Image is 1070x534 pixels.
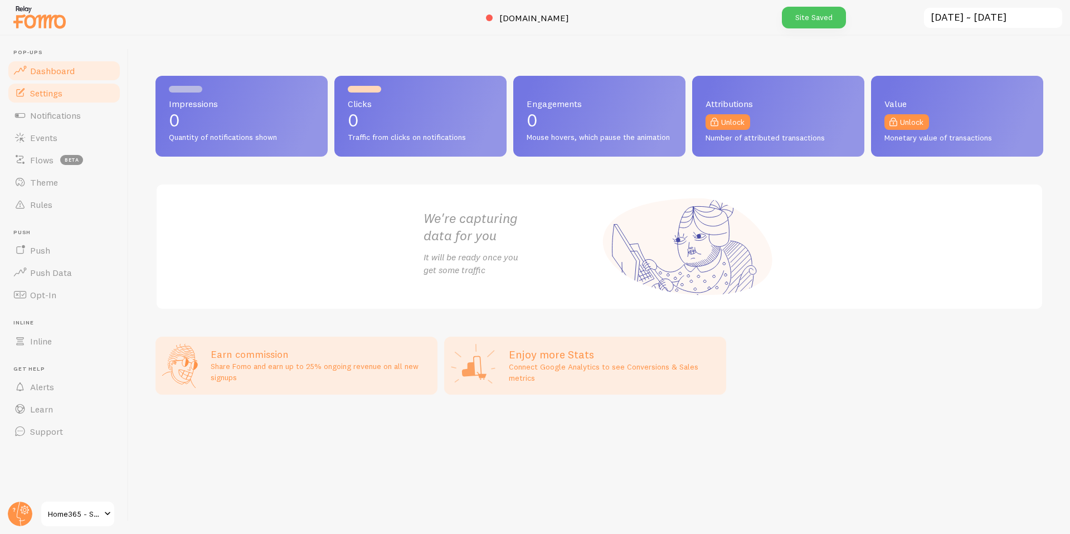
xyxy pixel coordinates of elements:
span: Clicks [348,99,493,108]
span: Get Help [13,366,121,373]
span: Traffic from clicks on notifications [348,133,493,143]
img: fomo-relay-logo-orange.svg [12,3,67,31]
div: Site Saved [782,7,846,28]
span: Dashboard [30,65,75,76]
span: Impressions [169,99,314,108]
span: beta [60,155,83,165]
span: Push [30,245,50,256]
h3: Earn commission [211,348,431,361]
a: Learn [7,398,121,420]
span: Home365 - STG [48,507,101,521]
p: 0 [527,111,672,129]
span: Settings [30,88,62,99]
a: Unlock [706,114,750,130]
span: Events [30,132,57,143]
a: Support [7,420,121,443]
p: 0 [348,111,493,129]
span: Alerts [30,381,54,392]
span: Engagements [527,99,672,108]
span: Theme [30,177,58,188]
span: Opt-In [30,289,56,300]
span: Flows [30,154,53,166]
p: It will be ready once you get some traffic [424,251,600,276]
a: Dashboard [7,60,121,82]
span: Inline [13,319,121,327]
span: Number of attributed transactions [706,133,851,143]
span: Learn [30,404,53,415]
span: Mouse hovers, which pause the animation [527,133,672,143]
span: Pop-ups [13,49,121,56]
span: Rules [30,199,52,210]
a: Push Data [7,261,121,284]
span: Inline [30,336,52,347]
span: Support [30,426,63,437]
a: Settings [7,82,121,104]
a: Rules [7,193,121,216]
a: Enjoy more Stats Connect Google Analytics to see Conversions & Sales metrics [444,337,726,395]
img: Google Analytics [451,343,495,388]
span: Quantity of notifications shown [169,133,314,143]
p: 0 [169,111,314,129]
span: Attributions [706,99,851,108]
a: Push [7,239,121,261]
a: Alerts [7,376,121,398]
a: Inline [7,330,121,352]
a: Opt-In [7,284,121,306]
span: Value [884,99,1030,108]
span: Push Data [30,267,72,278]
a: Unlock [884,114,929,130]
p: Share Fomo and earn up to 25% ongoing revenue on all new signups [211,361,431,383]
a: Flows beta [7,149,121,171]
span: Notifications [30,110,81,121]
a: Events [7,127,121,149]
h2: Enjoy more Stats [509,347,719,362]
a: Home365 - STG [40,501,115,527]
p: Connect Google Analytics to see Conversions & Sales metrics [509,361,719,383]
h2: We're capturing data for you [424,210,600,244]
span: Push [13,229,121,236]
a: Notifications [7,104,121,127]
span: Monetary value of transactions [884,133,1030,143]
a: Theme [7,171,121,193]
